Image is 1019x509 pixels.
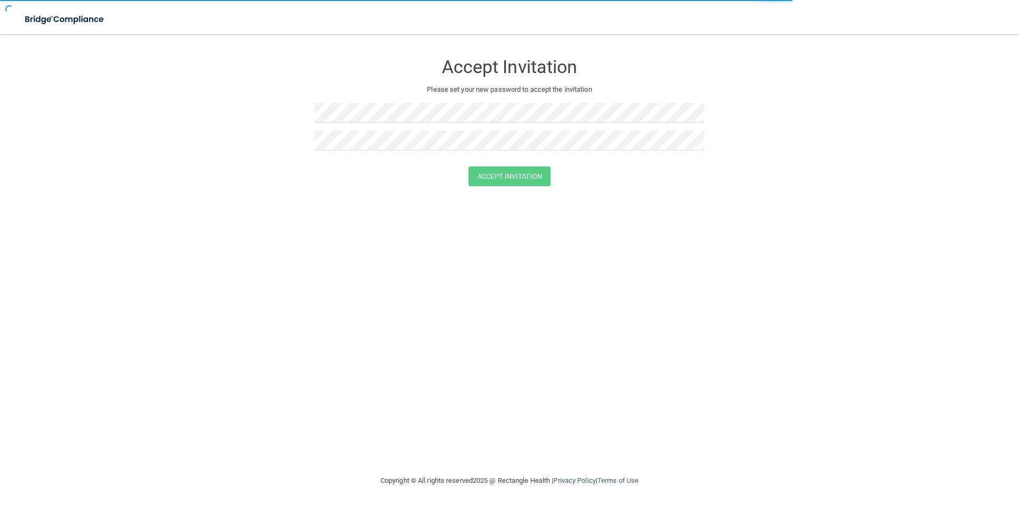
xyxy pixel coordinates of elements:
[323,83,696,96] p: Please set your new password to accept the invitation
[315,464,704,498] div: Copyright © All rights reserved 2025 @ Rectangle Health | |
[597,476,638,484] a: Terms of Use
[315,57,704,77] h3: Accept Invitation
[553,476,595,484] a: Privacy Policy
[468,166,551,186] button: Accept Invitation
[16,9,114,30] img: bridge_compliance_login_screen.278c3ca4.svg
